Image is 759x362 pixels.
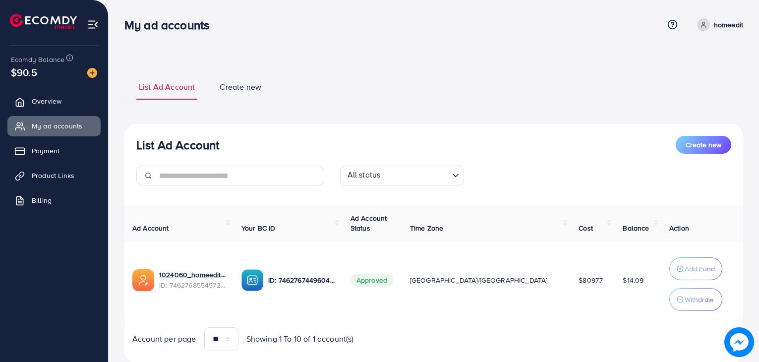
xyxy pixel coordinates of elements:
span: Cost [579,223,593,233]
button: Create new [676,136,731,154]
button: Withdraw [669,288,722,311]
img: ic-ads-acc.e4c84228.svg [132,269,154,291]
p: Add Fund [685,263,715,275]
a: 1024060_homeedit7_1737561213516 [159,270,226,280]
input: Search for option [383,168,448,183]
a: Product Links [7,166,101,185]
span: Create new [220,81,261,93]
img: logo [10,14,77,29]
span: Product Links [32,171,74,181]
p: ID: 7462767449604177937 [268,274,335,286]
span: All status [346,167,383,183]
span: Payment [32,146,59,156]
span: Create new [686,140,721,150]
div: Search for option [340,166,464,185]
span: Showing 1 To 10 of 1 account(s) [246,333,354,345]
span: Ad Account Status [350,213,387,233]
div: <span class='underline'>1024060_homeedit7_1737561213516</span></br>7462768554572742672 [159,270,226,290]
span: Approved [350,274,393,287]
span: Overview [32,96,61,106]
a: homeedit [693,18,743,31]
img: menu [87,19,99,30]
span: List Ad Account [139,81,195,93]
span: Ecomdy Balance [11,55,64,64]
p: homeedit [714,19,743,31]
span: [GEOGRAPHIC_DATA]/[GEOGRAPHIC_DATA] [410,275,548,285]
img: image [724,327,754,357]
a: Billing [7,190,101,210]
a: Overview [7,91,101,111]
h3: My ad accounts [124,18,217,32]
span: Billing [32,195,52,205]
span: ID: 7462768554572742672 [159,280,226,290]
a: My ad accounts [7,116,101,136]
span: Your BC ID [241,223,276,233]
h3: List Ad Account [136,138,219,152]
button: Add Fund [669,257,722,280]
p: Withdraw [685,294,713,305]
span: My ad accounts [32,121,82,131]
span: $90.5 [11,65,37,79]
span: Balance [623,223,649,233]
span: Time Zone [410,223,443,233]
span: Ad Account [132,223,169,233]
img: ic-ba-acc.ded83a64.svg [241,269,263,291]
span: Account per page [132,333,196,345]
img: image [87,68,97,78]
span: Action [669,223,689,233]
span: $14.09 [623,275,643,285]
a: Payment [7,141,101,161]
span: $8097.7 [579,275,603,285]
